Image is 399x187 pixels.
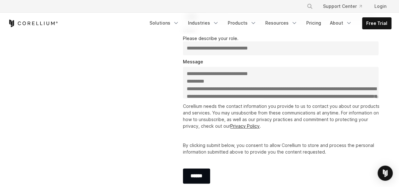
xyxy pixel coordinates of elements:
[224,17,260,29] a: Products
[304,1,315,12] button: Search
[299,1,391,12] div: Navigation Menu
[8,20,58,27] a: Corellium Home
[326,17,356,29] a: About
[183,103,381,129] p: Corellium needs the contact information you provide to us to contact you about our products and s...
[230,123,260,129] a: Privacy Policy
[183,59,203,64] span: Message
[183,142,381,155] p: By clicking submit below, you consent to allow Corellium to store and process the personal inform...
[369,1,391,12] a: Login
[146,17,183,29] a: Solutions
[146,17,391,29] div: Navigation Menu
[184,17,223,29] a: Industries
[302,17,325,29] a: Pricing
[362,18,391,29] a: Free Trial
[261,17,301,29] a: Resources
[378,166,393,181] div: Open Intercom Messenger
[318,1,367,12] a: Support Center
[183,36,381,41] legend: Please describe your role.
